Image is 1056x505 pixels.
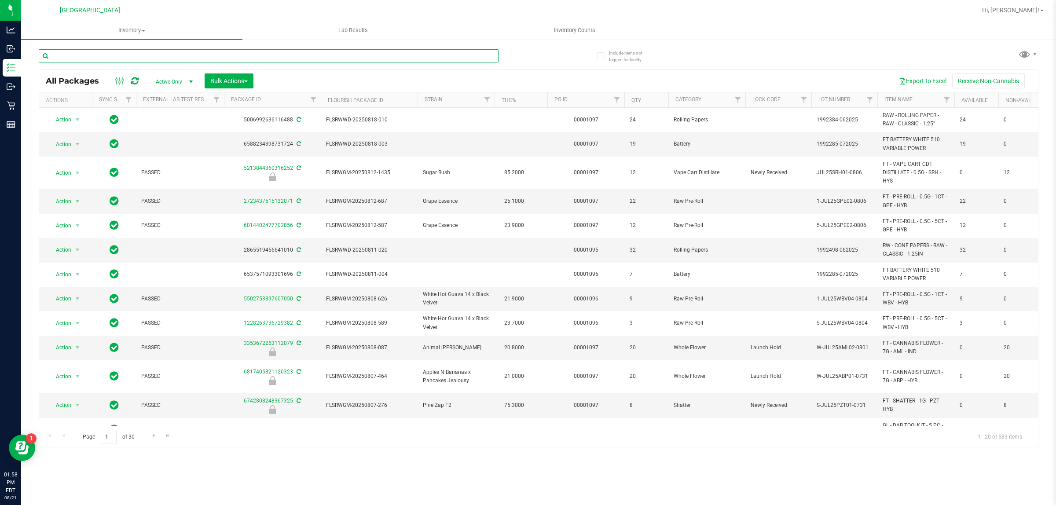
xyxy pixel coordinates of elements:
[574,402,598,408] a: 00001097
[751,372,806,381] span: Launch Hold
[542,26,607,34] span: Inventory Counts
[1004,116,1037,124] span: 0
[423,315,489,331] span: White Hot Guava 14 x Black Velvet
[328,97,383,103] a: Flourish Package ID
[326,319,412,327] span: FLSRWGM-20250808-589
[48,424,72,436] span: Action
[48,113,72,126] span: Action
[101,430,117,443] input: 1
[630,270,663,278] span: 7
[295,117,301,123] span: Sync from Compliance System
[817,344,872,352] span: W-JUL25AML02-0801
[554,96,568,102] a: PO ID
[141,197,219,205] span: PASSED
[21,26,242,34] span: Inventory
[72,399,83,411] span: select
[817,401,872,410] span: S-JUL25PZT01-0731
[883,266,949,283] span: FT BATTERY WHITE 510 VARIABLE POWER
[1004,295,1037,303] span: 0
[630,372,663,381] span: 20
[960,221,993,230] span: 12
[883,242,949,258] span: RW - CONE PAPERS - RAW - CLASSIC - 1.25IN
[295,165,301,171] span: Sync from Compliance System
[326,197,412,205] span: FLSRWGM-20250812-687
[326,344,412,352] span: FLSRWGM-20250808-087
[630,168,663,177] span: 12
[141,401,219,410] span: PASSED
[574,271,598,277] a: 00001095
[630,246,663,254] span: 32
[631,97,641,103] a: Qty
[244,340,293,346] a: 3353672263112079
[817,295,872,303] span: 1-JUL25WBV04-0804
[1004,221,1037,230] span: 0
[574,373,598,379] a: 00001097
[7,26,15,34] inline-svg: Analytics
[223,270,322,278] div: 6537571093301696
[500,219,528,232] span: 23.9000
[883,315,949,331] span: FT - PRE-ROLL - 0.5G - 5CT - WBV - HYB
[7,82,15,91] inline-svg: Outbound
[7,101,15,110] inline-svg: Retail
[72,195,83,208] span: select
[500,399,528,412] span: 75.3000
[883,160,949,186] span: FT - VAPE CART CDT DISTILLATE - 0.5G - SRH - HYS
[242,21,464,40] a: Lab Results
[893,73,952,88] button: Export to Excel
[674,295,740,303] span: Raw Pre-Roll
[674,344,740,352] span: Whole Flower
[295,398,301,404] span: Sync from Compliance System
[223,172,322,181] div: Newly Received
[1005,97,1045,103] a: Non-Available
[205,73,253,88] button: Bulk Actions
[110,113,119,126] span: In Sync
[326,168,412,177] span: FLSRWGM-20250812-1435
[423,290,489,307] span: White Hot Guava 14 x Black Velvet
[500,166,528,179] span: 85.2000
[60,7,120,14] span: [GEOGRAPHIC_DATA]
[295,271,301,277] span: Sync from Compliance System
[674,168,740,177] span: Vape Cart Distillate
[244,369,293,375] a: 6817405821120323
[883,368,949,385] span: FT - CANNABIS FLOWER - 7G - ABP - HYB
[72,341,83,354] span: select
[423,168,489,177] span: Sugar Rush
[306,92,321,107] a: Filter
[1004,197,1037,205] span: 0
[72,138,83,150] span: select
[244,398,293,404] a: 6742808248367325
[960,319,993,327] span: 3
[960,372,993,381] span: 0
[817,319,872,327] span: 5-JUL25WBV04-0804
[630,401,663,410] span: 8
[72,113,83,126] span: select
[110,423,119,435] span: In Sync
[147,430,160,442] a: Go to the next page
[1004,246,1037,254] span: 0
[630,221,663,230] span: 12
[675,96,701,102] a: Category
[952,73,1025,88] button: Receive Non-Cannabis
[1004,319,1037,327] span: 0
[1004,401,1037,410] span: 8
[72,370,83,383] span: select
[210,77,248,84] span: Bulk Actions
[500,341,528,354] span: 20.8000
[960,295,993,303] span: 9
[326,295,412,303] span: FLSRWGM-20250808-626
[674,221,740,230] span: Raw Pre-Roll
[110,195,119,207] span: In Sync
[751,344,806,352] span: Launch Hold
[630,116,663,124] span: 24
[26,433,37,444] iframe: Resource center unread badge
[9,435,35,461] iframe: Resource center
[110,166,119,179] span: In Sync
[326,246,412,254] span: FLSRWWD-20250811-020
[39,49,499,62] input: Search Package ID, Item Name, SKU, Lot or Part Number...
[423,344,489,352] span: Animal [PERSON_NAME]
[574,141,598,147] a: 00001097
[817,270,872,278] span: 1992285-072025
[818,96,850,102] a: Lot Number
[971,430,1029,443] span: 1 - 20 of 583 items
[817,197,872,205] span: 1-JUL25GPE02-0806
